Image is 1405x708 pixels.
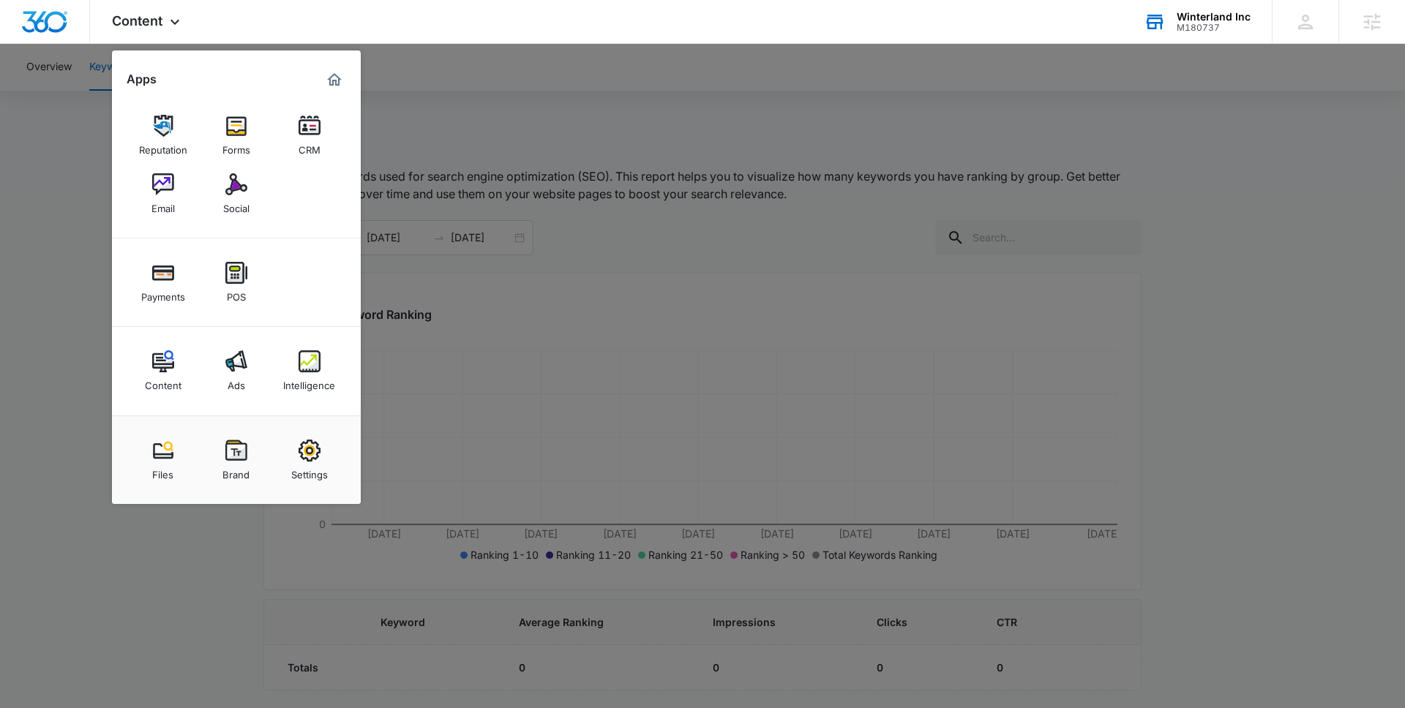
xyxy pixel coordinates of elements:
div: account name [1177,11,1251,23]
a: Ads [209,343,264,399]
div: Intelligence [283,372,335,391]
a: Intelligence [282,343,337,399]
div: Payments [141,284,185,303]
a: Settings [282,432,337,488]
div: POS [227,284,246,303]
div: CRM [299,137,321,156]
div: Email [151,195,175,214]
a: Brand [209,432,264,488]
a: CRM [282,108,337,163]
a: Forms [209,108,264,163]
a: Marketing 360® Dashboard [323,68,346,91]
div: account id [1177,23,1251,33]
div: Content [145,372,181,391]
a: Files [135,432,191,488]
a: POS [209,255,264,310]
div: Forms [222,137,250,156]
div: Ads [228,372,245,391]
div: Reputation [139,137,187,156]
a: Email [135,166,191,222]
h2: Apps [127,72,157,86]
div: Social [223,195,250,214]
div: Brand [222,462,250,481]
a: Social [209,166,264,222]
a: Payments [135,255,191,310]
div: Settings [291,462,328,481]
div: Files [152,462,173,481]
a: Content [135,343,191,399]
a: Reputation [135,108,191,163]
span: Content [112,13,162,29]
